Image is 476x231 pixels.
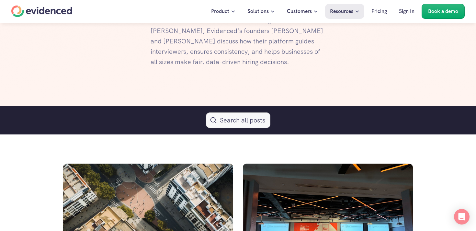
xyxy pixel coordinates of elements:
p: Product [211,7,229,16]
p: Resources [330,7,353,16]
a: Sign In [394,4,419,19]
p: Solutions [247,7,269,16]
a: Pricing [367,4,392,19]
p: Customers [287,7,312,16]
a: Book a demo [422,4,465,19]
p: Pricing [371,7,387,16]
div: Open Intercom Messenger [454,209,470,225]
p: Book a demo [428,7,458,16]
a: Home [11,6,72,17]
p: Sign In [399,7,414,16]
button: Search Icon [206,112,270,128]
